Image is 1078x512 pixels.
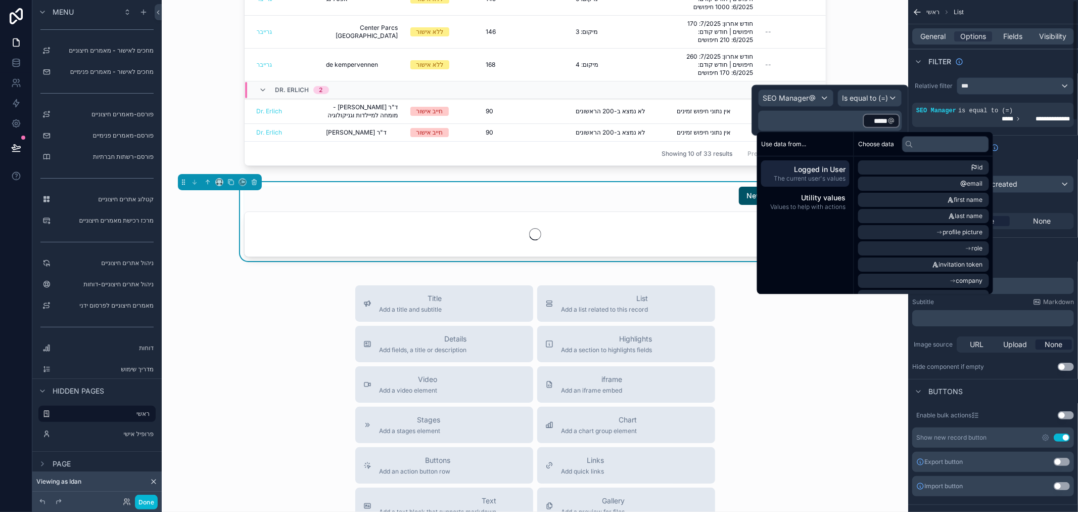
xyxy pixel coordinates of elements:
[380,306,442,314] span: Add a title and subtitle
[380,387,438,395] span: Add a video element
[355,326,533,362] button: DetailsAdd fields, a title or description
[355,447,533,484] button: ButtonsAdd an action button row
[53,386,104,396] span: Hidden pages
[916,411,971,419] label: Enable bulk actions
[38,340,156,356] a: דוחות
[55,217,154,225] label: מרכז רכישת מאמרים חיצוניים
[380,293,442,304] span: Title
[561,306,648,314] span: Add a list related to this record
[561,387,623,395] span: Add an iframe embed
[135,495,158,509] button: Done
[537,285,715,322] button: ListAdd a list related to this record
[954,8,964,16] span: List
[1004,339,1027,350] span: Upload
[739,187,826,205] button: New Client Setup
[912,82,953,90] label: Relative filter
[53,459,71,469] span: Page
[355,407,533,443] button: StagesAdd a stages element
[1040,31,1067,41] span: Visibility
[36,478,81,486] span: Viewing as Idan
[958,107,1013,114] span: is equal to (=)
[38,127,156,144] a: פורסם-מאמרים פנימיים
[55,153,154,161] label: פורסם-רשתות חברתיות
[55,410,150,418] label: ראשי
[380,374,438,385] span: Video
[765,193,846,203] span: Utility values
[38,426,156,442] a: פרופיל אישי
[55,132,154,140] label: פורסם-מאמרים פנימיים
[765,164,846,175] span: Logged in User
[561,334,652,344] span: Highlights
[38,42,156,59] a: מחכים לאישור - מאמרים חיצוניים
[916,434,987,442] div: Show new record button
[924,482,963,490] span: Import button
[380,467,451,476] span: Add an action button row
[561,467,604,476] span: Add quick links
[1004,31,1023,41] span: Fields
[537,326,715,362] button: HighlightsAdd a section to highlights fields
[858,140,894,148] span: Choose data
[55,430,154,438] label: פרופיל אישי
[921,31,946,41] span: General
[763,93,809,103] span: SEO Manager
[561,293,648,304] span: List
[1045,339,1063,350] span: None
[55,110,154,118] label: פורסם-מאמרים חיצוניים
[1033,216,1051,226] span: None
[537,447,715,484] button: LinksAdd quick links
[55,365,154,373] label: מדריך שימוש
[380,496,497,506] span: Text
[380,415,441,425] span: Stages
[537,407,715,443] button: ChartAdd a chart group element
[380,346,467,354] span: Add fields, a title or description
[380,455,451,465] span: Buttons
[926,8,940,16] span: ראשי
[916,107,956,114] span: SEO Manager
[765,175,846,183] span: The current user's values
[55,68,154,76] label: מחכים לאישור - מאמרים פנימיים
[55,195,154,203] label: קטלוג אתרים חיצוניים
[928,57,951,67] span: Filter
[912,363,984,371] div: Hide component if empty
[319,86,323,94] div: 2
[38,297,156,314] a: מאמרים חיצוניים לפרסום ידני
[1033,298,1074,306] a: Markdown
[55,47,154,55] label: מחכים לאישור - מאמרים חיצוניים
[912,278,1074,294] div: scrollable content
[55,302,154,310] label: מאמרים חיצוניים לפרסום ידני
[380,334,467,344] span: Details
[960,31,986,41] span: Options
[924,458,963,466] span: Export button
[912,176,1074,193] button: Default: most recently created
[38,212,156,229] a: מרכז רכישת מאמרים חיצוניים
[662,150,732,158] span: Showing 10 of 33 results
[55,344,154,352] label: דוחות
[561,415,637,425] span: Chart
[355,285,533,322] button: TitleAdd a title and subtitle
[355,366,533,403] button: VideoAdd a video element
[970,339,984,350] span: URL
[38,361,156,377] a: מדריך שימוש
[758,90,833,107] button: SEO Manager
[1043,298,1074,306] span: Markdown
[912,340,953,349] label: Image source
[912,310,1074,326] div: scrollable content
[757,156,854,219] div: scrollable content
[55,259,154,267] label: ניהול אתרים חיצוניים
[275,86,309,94] span: Dr. Erlich
[38,191,156,207] a: קטלוג אתרים חיצוניים
[761,140,806,148] span: Use data from...
[38,255,156,271] a: ניהול אתרים חיצוניים
[537,366,715,403] button: iframeAdd an iframe embed
[928,387,963,397] span: Buttons
[561,346,652,354] span: Add a section to highlights fields
[842,93,888,103] span: Is equal to (=)
[912,298,934,306] label: Subtitle
[561,455,604,465] span: Links
[38,276,156,292] a: ניהול אתרים חיצוניים-דוחות
[837,90,902,107] button: Is equal to (=)
[561,427,637,435] span: Add a chart group element
[38,64,156,80] a: מחכים לאישור - מאמרים פנימיים
[765,203,846,211] span: Values to help with actions
[53,7,74,17] span: Menu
